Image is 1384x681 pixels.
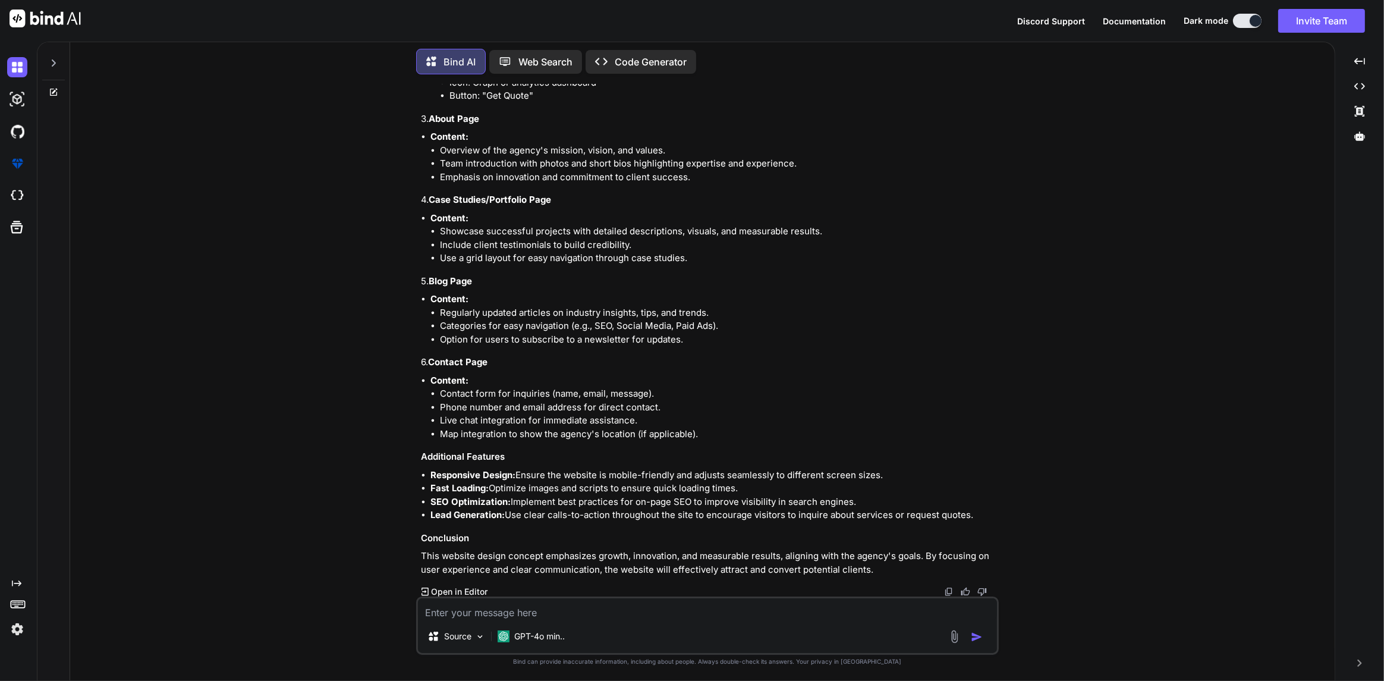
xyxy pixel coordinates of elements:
[944,587,954,597] img: copy
[1103,15,1166,27] button: Documentation
[518,55,573,69] p: Web Search
[1017,16,1085,26] span: Discord Support
[431,586,487,598] p: Open in Editor
[430,496,511,507] strong: SEO Optimization:
[430,469,515,481] strong: Responsive Design:
[961,587,970,597] img: like
[1184,15,1228,27] span: Dark mode
[498,630,509,642] img: GPT-4o mini
[430,131,468,142] strong: Content:
[429,194,551,205] strong: Case Studies/Portfolio Page
[421,193,996,207] h4: 4.
[615,55,687,69] p: Code Generator
[7,619,27,639] img: settings
[10,10,81,27] img: Bind AI
[7,89,27,109] img: darkAi-studio
[440,414,996,428] li: Live chat integration for immediate assistance.
[440,252,996,265] li: Use a grid layout for easy navigation through case studies.
[440,144,996,158] li: Overview of the agency's mission, vision, and values.
[421,550,996,576] p: This website design concept emphasizes growth, innovation, and measurable results, aligning with ...
[440,319,996,333] li: Categories for easy navigation (e.g., SEO, Social Media, Paid Ads).
[429,113,479,124] strong: About Page
[440,238,996,252] li: Include client testimonials to build credibility.
[430,509,996,522] li: Use clear calls-to-action throughout the site to encourage visitors to inquire about services or ...
[430,293,468,305] strong: Content:
[421,450,996,464] h3: Additional Features
[440,401,996,415] li: Phone number and email address for direct contact.
[948,630,961,644] img: attachment
[440,428,996,441] li: Map integration to show the agency's location (if applicable).
[1278,9,1365,33] button: Invite Team
[429,275,472,287] strong: Blog Page
[430,212,468,224] strong: Content:
[440,306,996,320] li: Regularly updated articles on industry insights, tips, and trends.
[440,387,996,401] li: Contact form for inquiries (name, email, message).
[430,375,468,386] strong: Content:
[440,225,996,238] li: Showcase successful projects with detailed descriptions, visuals, and measurable results.
[430,469,996,482] li: Ensure the website is mobile-friendly and adjusts seamlessly to different screen sizes.
[7,186,27,206] img: cloudideIcon
[1017,15,1085,27] button: Discord Support
[475,632,485,642] img: Pick Models
[440,171,996,184] li: Emphasis on innovation and commitment to client success.
[977,587,987,597] img: dislike
[443,55,476,69] p: Bind AI
[7,121,27,142] img: githubDark
[971,631,983,643] img: icon
[421,112,996,126] h4: 3.
[444,630,471,642] p: Source
[416,657,999,666] p: Bind can provide inaccurate information, including about people. Always double-check its answers....
[430,495,996,509] li: Implement best practices for on-page SEO to improve visibility in search engines.
[7,57,27,77] img: darkChat
[421,275,996,288] h4: 5.
[440,333,996,347] li: Option for users to subscribe to a newsletter for updates.
[440,157,996,171] li: Team introduction with photos and short bios highlighting expertise and experience.
[449,89,996,103] li: Button: "Get Quote"
[514,630,565,642] p: GPT-4o min..
[421,356,996,369] h4: 6.
[421,532,996,545] h3: Conclusion
[430,482,489,494] strong: Fast Loading:
[1103,16,1166,26] span: Documentation
[430,482,996,495] li: Optimize images and scripts to ensure quick loading times.
[430,509,505,520] strong: Lead Generation:
[7,153,27,174] img: premium
[428,356,487,368] strong: Contact Page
